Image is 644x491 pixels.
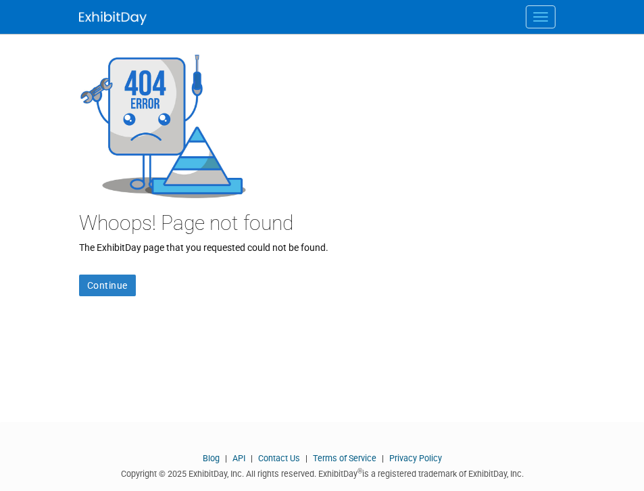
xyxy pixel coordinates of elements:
span: | [302,453,311,463]
span: | [378,453,387,463]
img: Page not found [79,51,248,198]
div: The ExhibitDay page that you requested could not be found. [79,34,566,296]
img: ExhibitDay [79,11,147,25]
a: Continue [79,275,136,296]
span: | [222,453,230,463]
a: Privacy Policy [389,453,442,463]
span: | [247,453,256,463]
a: Terms of Service [313,453,376,463]
button: Menu [526,5,555,28]
sup: ® [357,467,362,475]
a: Contact Us [258,453,300,463]
h2: Whoops! Page not found [79,212,566,234]
a: Blog [203,453,220,463]
a: API [232,453,245,463]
